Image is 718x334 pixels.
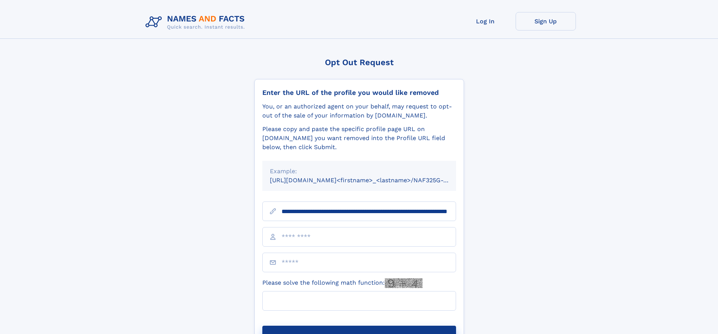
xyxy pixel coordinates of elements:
[142,12,251,32] img: Logo Names and Facts
[516,12,576,31] a: Sign Up
[455,12,516,31] a: Log In
[262,88,456,97] div: Enter the URL of the profile you would like removed
[262,102,456,120] div: You, or an authorized agent on your behalf, may request to opt-out of the sale of your informatio...
[254,58,464,67] div: Opt Out Request
[262,278,423,288] label: Please solve the following math function:
[270,177,470,184] small: [URL][DOMAIN_NAME]<firstname>_<lastname>/NAF325G-xxxxxxxx
[270,167,449,176] div: Example:
[262,125,456,152] div: Please copy and paste the specific profile page URL on [DOMAIN_NAME] you want removed into the Pr...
